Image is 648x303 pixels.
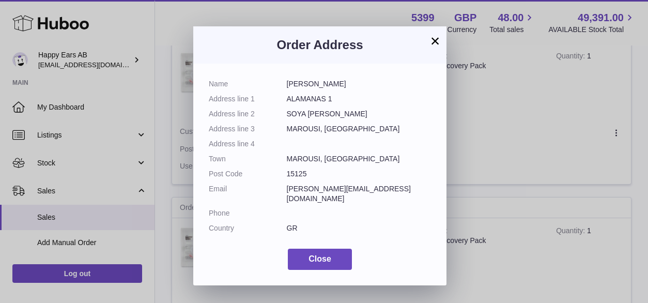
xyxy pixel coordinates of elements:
dt: Address line 3 [209,124,287,134]
dt: Town [209,154,287,164]
dd: ALAMANAS 1 [287,94,431,104]
dd: GR [287,223,431,233]
dt: Country [209,223,287,233]
dt: Email [209,184,287,204]
span: Close [308,254,331,263]
dd: [PERSON_NAME] [287,79,431,89]
dd: 15125 [287,169,431,179]
dd: SOYA [PERSON_NAME] [287,109,431,119]
button: × [429,35,441,47]
dt: Address line 1 [209,94,287,104]
dd: [PERSON_NAME][EMAIL_ADDRESS][DOMAIN_NAME] [287,184,431,204]
button: Close [288,249,352,270]
dd: MAROUSI, [GEOGRAPHIC_DATA] [287,154,431,164]
dt: Address line 2 [209,109,287,119]
dd: MAROUSI, [GEOGRAPHIC_DATA] [287,124,431,134]
dt: Phone [209,208,287,218]
dt: Name [209,79,287,89]
h3: Order Address [209,37,431,53]
dt: Address line 4 [209,139,287,149]
dt: Post Code [209,169,287,179]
